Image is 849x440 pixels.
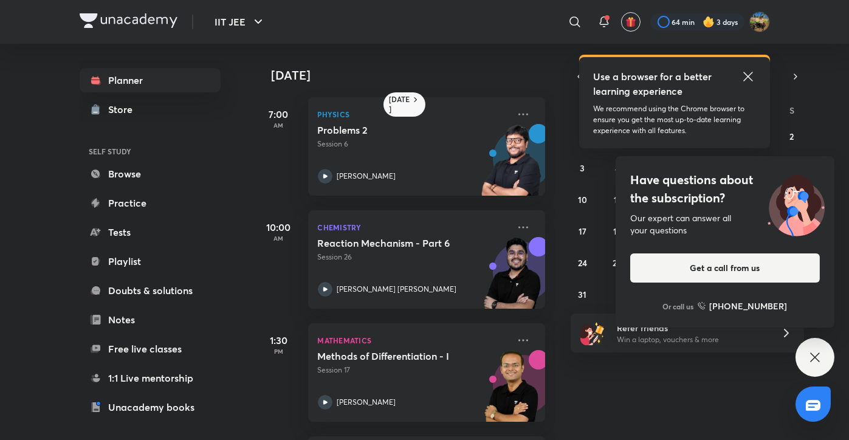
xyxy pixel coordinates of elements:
[614,194,621,205] abbr: August 11, 2025
[617,334,766,345] p: Win a laptop, vouchers & more
[478,124,545,208] img: unacademy
[579,225,586,237] abbr: August 17, 2025
[663,301,694,312] p: Or call us
[608,221,627,241] button: August 18, 2025
[318,333,509,348] p: Mathematics
[318,350,469,362] h5: Methods of Differentiation - I
[337,171,396,182] p: [PERSON_NAME]
[572,190,592,209] button: August 10, 2025
[255,122,303,129] p: AM
[630,171,820,207] h4: Have questions about the subscription?
[580,321,605,345] img: referral
[318,237,469,249] h5: Reaction Mechanism - Part 6
[208,10,273,34] button: IIT JEE
[613,225,622,237] abbr: August 18, 2025
[698,300,788,312] a: [PHONE_NUMBER]
[318,139,509,150] p: Session 6
[109,102,140,117] div: Store
[608,190,627,209] button: August 11, 2025
[630,212,820,236] div: Our expert can answer all your questions
[478,237,545,321] img: unacademy
[758,171,834,236] img: ttu_illustration_new.svg
[572,284,592,304] button: August 31, 2025
[80,97,221,122] a: Store
[80,68,221,92] a: Planner
[608,253,627,272] button: August 25, 2025
[608,158,627,177] button: August 4, 2025
[80,191,221,215] a: Practice
[318,107,509,122] p: Physics
[337,397,396,408] p: [PERSON_NAME]
[578,289,586,300] abbr: August 31, 2025
[80,13,177,31] a: Company Logo
[615,162,620,174] abbr: August 4, 2025
[749,12,770,32] img: Shivam Munot
[80,13,177,28] img: Company Logo
[272,68,557,83] h4: [DATE]
[710,300,788,312] h6: [PHONE_NUMBER]
[782,126,802,146] button: August 2, 2025
[255,348,303,355] p: PM
[255,220,303,235] h5: 10:00
[580,162,585,174] abbr: August 3, 2025
[318,124,469,136] h5: Problems 2
[80,308,221,332] a: Notes
[390,95,411,114] h6: [DATE]
[572,158,592,177] button: August 3, 2025
[318,365,509,376] p: Session 17
[572,221,592,241] button: August 17, 2025
[318,252,509,263] p: Session 26
[80,395,221,419] a: Unacademy books
[621,12,641,32] button: avatar
[80,366,221,390] a: 1:1 Live mentorship
[617,321,766,334] h6: Refer friends
[80,162,221,186] a: Browse
[613,257,622,269] abbr: August 25, 2025
[789,105,794,116] abbr: Saturday
[318,220,509,235] p: Chemistry
[703,16,715,28] img: streak
[789,131,794,142] abbr: August 2, 2025
[594,103,755,136] p: We recommend using the Chrome browser to ensure you get the most up-to-date learning experience w...
[80,249,221,273] a: Playlist
[255,235,303,242] p: AM
[255,107,303,122] h5: 7:00
[630,253,820,283] button: Get a call from us
[337,284,457,295] p: [PERSON_NAME] [PERSON_NAME]
[80,141,221,162] h6: SELF STUDY
[80,337,221,361] a: Free live classes
[80,278,221,303] a: Doubts & solutions
[572,253,592,272] button: August 24, 2025
[578,194,587,205] abbr: August 10, 2025
[255,333,303,348] h5: 1:30
[594,69,715,98] h5: Use a browser for a better learning experience
[578,257,587,269] abbr: August 24, 2025
[80,220,221,244] a: Tests
[625,16,636,27] img: avatar
[478,350,545,434] img: unacademy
